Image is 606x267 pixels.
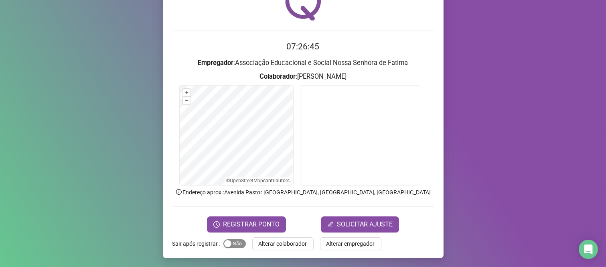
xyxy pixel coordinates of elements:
span: REGISTRAR PONTO [223,220,280,229]
a: OpenStreetMap [230,178,263,183]
h3: : Associação Educacional e Social Nossa Senhora de Fatima [172,58,434,68]
button: editSOLICITAR AJUSTE [321,216,399,232]
strong: Colaborador [259,73,296,80]
span: edit [327,221,334,228]
li: © contributors. [226,178,291,183]
button: + [183,89,191,96]
div: Open Intercom Messenger [579,240,598,259]
button: REGISTRAR PONTO [207,216,286,232]
p: Endereço aprox. : Avenida Pastor [GEOGRAPHIC_DATA], [GEOGRAPHIC_DATA], [GEOGRAPHIC_DATA] [172,188,434,197]
span: SOLICITAR AJUSTE [337,220,393,229]
h3: : [PERSON_NAME] [172,71,434,82]
time: 07:26:45 [287,42,320,51]
span: Alterar empregador [326,239,375,248]
button: Alterar empregador [320,237,381,250]
span: Alterar colaborador [259,239,307,248]
strong: Empregador [198,59,234,67]
label: Sair após registrar [172,237,223,250]
button: – [183,97,191,104]
span: clock-circle [213,221,220,228]
span: info-circle [175,188,182,196]
button: Alterar colaborador [252,237,314,250]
